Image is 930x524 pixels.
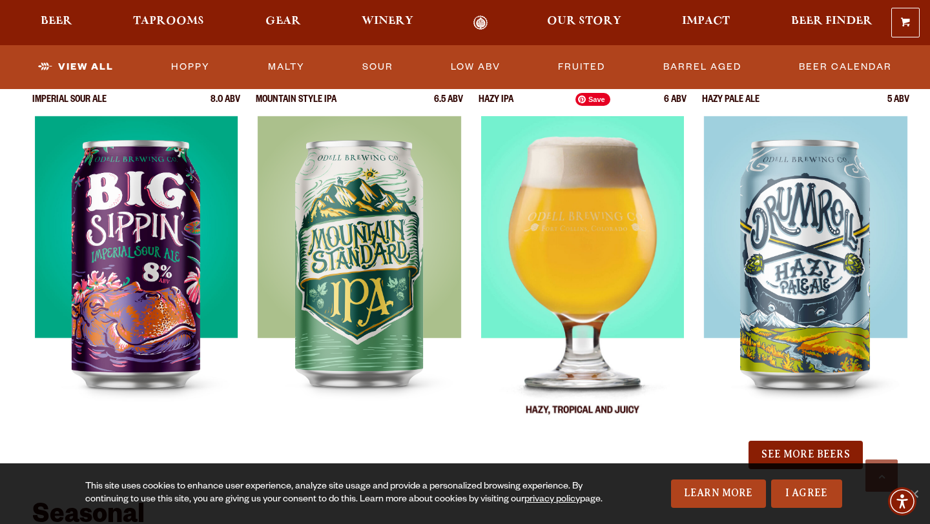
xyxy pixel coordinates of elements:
[481,116,685,439] img: Hazer Tag
[85,481,604,507] div: This site uses cookies to enhance user experience, analyze site usage and provide a personalized ...
[32,96,107,116] p: Imperial Sour Ale
[258,116,460,439] img: Mountain Standard
[133,16,204,26] span: Taprooms
[664,96,687,116] p: 6 ABV
[682,16,730,26] span: Impact
[362,16,413,26] span: Winery
[125,15,212,30] a: Taprooms
[865,459,898,492] a: Scroll to top
[704,116,907,439] img: Drumroll
[256,96,336,116] p: Mountain Style IPA
[539,15,630,30] a: Our Story
[265,16,301,26] span: Gear
[671,479,766,508] a: Learn More
[211,96,240,116] p: 8.0 ABV
[887,96,909,116] p: 5 ABV
[434,96,463,116] p: 6.5 ABV
[674,15,738,30] a: Impact
[166,52,215,82] a: Hoppy
[457,15,505,30] a: Odell Home
[794,52,897,82] a: Beer Calendar
[32,72,240,439] a: Big Sippin’ Imperial Sour Ale 8.0 ABV Big Sippin’ Big Sippin’
[35,116,238,439] img: Big Sippin’
[658,52,747,82] a: Barrel Aged
[33,52,119,82] a: View All
[547,16,621,26] span: Our Story
[702,72,910,439] a: Drumroll Hazy Pale Ale 5 ABV Drumroll Drumroll
[357,52,398,82] a: Sour
[41,16,72,26] span: Beer
[791,16,873,26] span: Beer Finder
[575,93,610,106] span: Save
[479,72,687,439] a: Hazer Tag Hazy IPA 6 ABV Hazer Tag Hazer Tag
[524,495,580,505] a: privacy policy
[749,441,862,469] button: See More Beers
[446,52,506,82] a: Low ABV
[888,487,916,516] div: Accessibility Menu
[353,15,422,30] a: Winery
[702,96,759,116] p: Hazy Pale Ale
[479,96,513,116] p: Hazy IPA
[263,52,310,82] a: Malty
[32,15,81,30] a: Beer
[783,15,881,30] a: Beer Finder
[771,479,842,508] a: I Agree
[553,52,610,82] a: Fruited
[256,72,464,439] a: Mountain Standard Mountain Style IPA 6.5 ABV Mountain Standard Mountain Standard
[257,15,309,30] a: Gear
